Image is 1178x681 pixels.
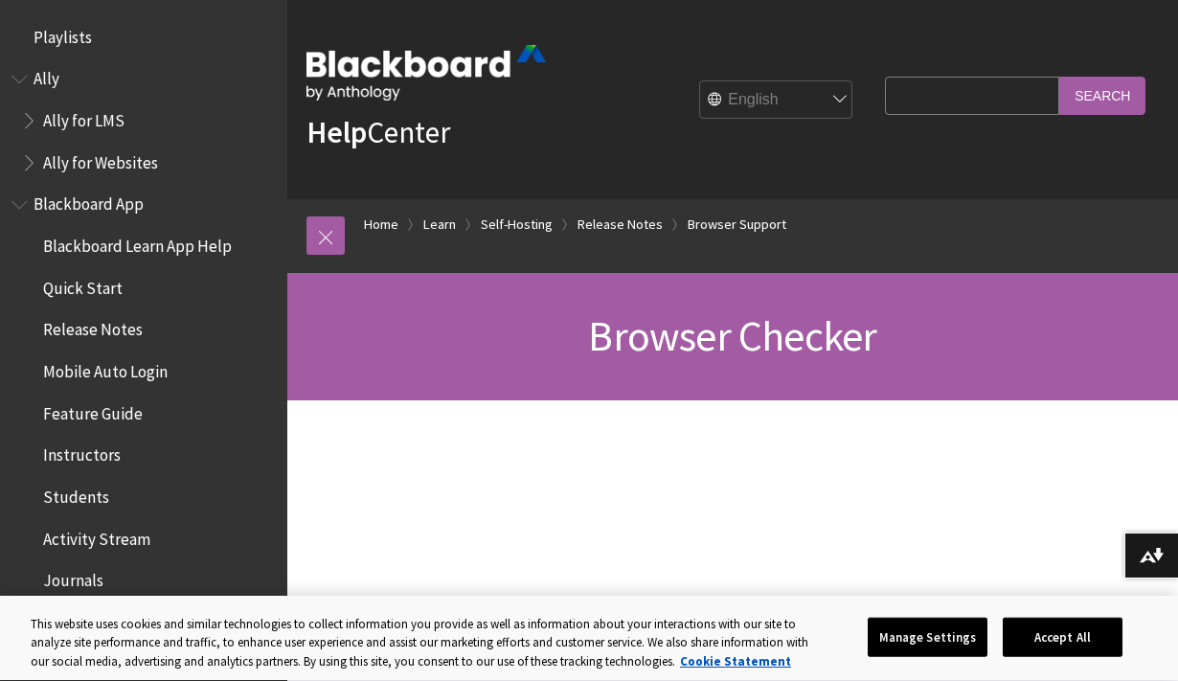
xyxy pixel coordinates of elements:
[306,45,546,101] img: Blackboard by Anthology
[31,615,825,671] div: This website uses cookies and similar technologies to collect information you provide as well as ...
[1059,77,1145,114] input: Search
[306,113,367,151] strong: Help
[34,63,59,89] span: Ally
[43,272,123,298] span: Quick Start
[700,81,853,120] select: Site Language Selector
[578,213,663,237] a: Release Notes
[423,213,456,237] a: Learn
[868,617,987,657] button: Manage Settings
[43,104,125,130] span: Ally for LMS
[588,309,876,362] span: Browser Checker
[688,213,786,237] a: Browser Support
[43,565,103,591] span: Journals
[43,147,158,172] span: Ally for Websites
[43,355,168,381] span: Mobile Auto Login
[1003,617,1122,657] button: Accept All
[364,213,398,237] a: Home
[43,230,232,256] span: Blackboard Learn App Help
[11,63,276,179] nav: Book outline for Anthology Ally Help
[34,189,144,215] span: Blackboard App
[11,21,276,54] nav: Book outline for Playlists
[680,653,791,670] a: More information about your privacy, opens in a new tab
[43,481,109,507] span: Students
[34,21,92,47] span: Playlists
[306,113,450,151] a: HelpCenter
[481,213,553,237] a: Self-Hosting
[43,314,143,340] span: Release Notes
[43,523,150,549] span: Activity Stream
[43,440,121,465] span: Instructors
[43,397,143,423] span: Feature Guide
